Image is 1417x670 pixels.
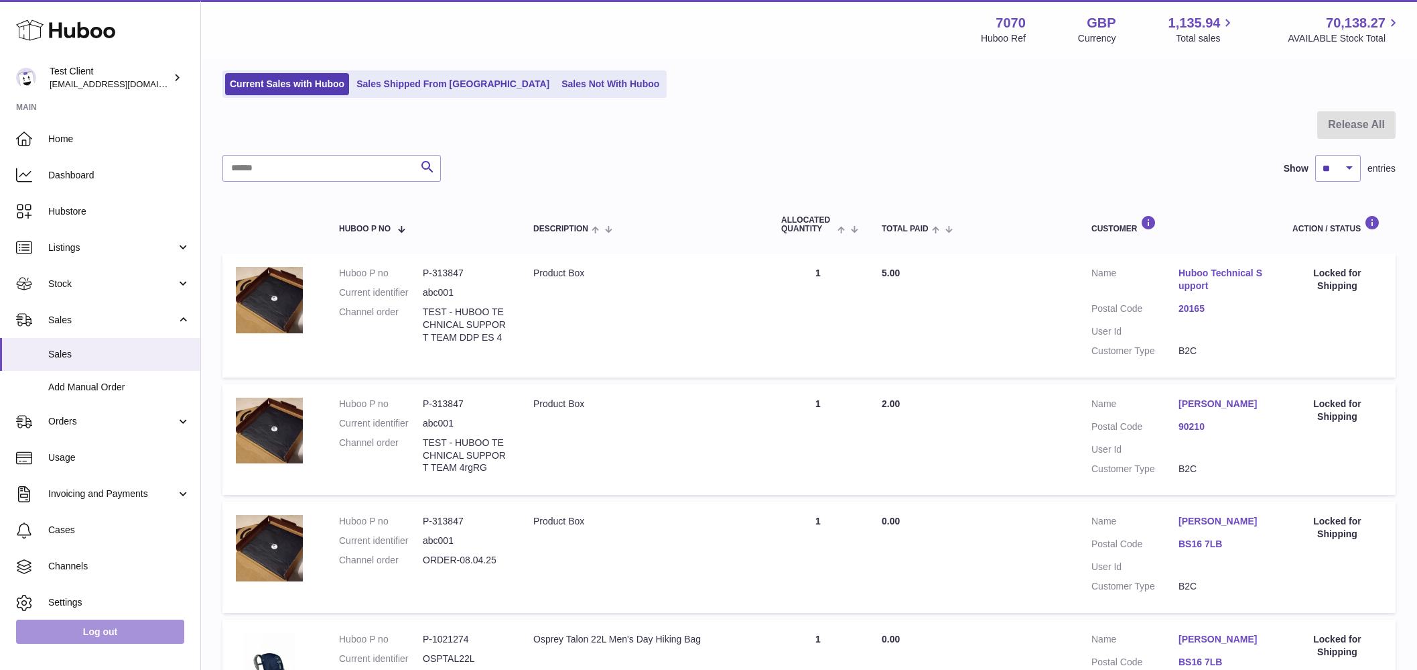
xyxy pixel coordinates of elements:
[1176,32,1235,45] span: Total sales
[882,225,929,233] span: Total paid
[48,451,190,464] span: Usage
[423,633,507,646] dd: P-1021274
[1168,14,1221,32] span: 1,135.94
[339,286,423,299] dt: Current identifier
[352,73,554,95] a: Sales Shipped From [GEOGRAPHIC_DATA]
[1178,421,1266,433] a: 90210
[1326,14,1386,32] span: 70,138.27
[1178,463,1266,476] dd: B2C
[423,286,507,299] dd: abc001
[423,554,507,567] dd: ORDER-08.04.25
[557,73,664,95] a: Sales Not With Huboo
[339,437,423,475] dt: Channel order
[1091,325,1178,338] dt: User Id
[423,437,507,475] dd: TEST - HUBOO TECHNICAL SUPPORT TEAM 4rgRG
[533,633,754,646] div: Osprey Talon 22L Men's Day Hiking Bag
[236,515,303,581] img: 70701730305952.jpg
[236,267,303,333] img: 70701730305952.jpg
[1087,14,1116,32] strong: GBP
[1091,633,1178,649] dt: Name
[882,634,900,645] span: 0.00
[882,398,900,409] span: 2.00
[48,415,176,428] span: Orders
[533,225,588,233] span: Description
[16,620,184,644] a: Log out
[1178,345,1266,357] dd: B2C
[48,560,190,573] span: Channels
[1091,302,1178,319] dt: Postal Code
[423,535,507,547] dd: abc001
[1178,267,1266,292] a: Huboo Technical Support
[236,398,303,463] img: 70701730305952.jpg
[48,596,190,609] span: Settings
[339,417,423,430] dt: Current identifier
[1091,345,1178,357] dt: Customer Type
[48,381,190,394] span: Add Manual Order
[1292,215,1382,233] div: Action / Status
[339,633,423,646] dt: Huboo P no
[423,267,507,280] dd: P-313847
[1091,398,1178,414] dt: Name
[1178,515,1266,528] a: [PERSON_NAME]
[50,65,170,91] div: Test Client
[339,515,423,528] dt: Huboo P no
[981,32,1026,45] div: Huboo Ref
[16,68,36,88] img: internalAdmin-7070@internal.huboo.com
[1178,398,1266,410] a: [PERSON_NAME]
[423,653,507,665] dd: OSPTAL22L
[1091,463,1178,476] dt: Customer Type
[768,254,868,377] td: 1
[339,535,423,547] dt: Current identifier
[48,524,190,537] span: Cases
[423,417,507,430] dd: abc001
[1367,162,1396,175] span: entries
[48,314,176,327] span: Sales
[48,205,190,218] span: Hubstore
[339,225,391,233] span: Huboo P no
[1292,398,1382,423] div: Locked for Shipping
[882,268,900,278] span: 5.00
[423,515,507,528] dd: P-313847
[48,133,190,146] span: Home
[225,73,349,95] a: Current Sales with Huboo
[339,554,423,567] dt: Channel order
[1091,215,1266,233] div: Customer
[1288,14,1401,45] a: 70,138.27 AVAILABLE Stock Total
[339,306,423,344] dt: Channel order
[48,278,176,290] span: Stock
[533,515,754,528] div: Product Box
[996,14,1026,32] strong: 7070
[882,516,900,526] span: 0.00
[781,216,834,233] span: ALLOCATED Quantity
[768,502,868,613] td: 1
[533,398,754,410] div: Product Box
[1178,633,1266,646] a: [PERSON_NAME]
[1091,443,1178,456] dt: User Id
[1178,302,1266,315] a: 20165
[1288,32,1401,45] span: AVAILABLE Stock Total
[1292,633,1382,659] div: Locked for Shipping
[339,653,423,665] dt: Current identifier
[423,398,507,410] dd: P-313847
[339,267,423,280] dt: Huboo P no
[423,306,507,344] dd: TEST - HUBOO TECHNICAL SUPPORT TEAM DDP ES 4
[1178,580,1266,593] dd: B2C
[48,348,190,361] span: Sales
[339,398,423,410] dt: Huboo P no
[1292,515,1382,541] div: Locked for Shipping
[1284,162,1308,175] label: Show
[1178,656,1266,669] a: BS16 7LB
[1091,561,1178,573] dt: User Id
[1292,267,1382,292] div: Locked for Shipping
[533,267,754,280] div: Product Box
[48,241,176,254] span: Listings
[50,78,197,89] span: [EMAIL_ADDRESS][DOMAIN_NAME]
[1178,538,1266,551] a: BS16 7LB
[1078,32,1116,45] div: Currency
[1091,421,1178,437] dt: Postal Code
[1168,14,1236,45] a: 1,135.94 Total sales
[1091,515,1178,531] dt: Name
[1091,538,1178,554] dt: Postal Code
[48,169,190,182] span: Dashboard
[1091,267,1178,296] dt: Name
